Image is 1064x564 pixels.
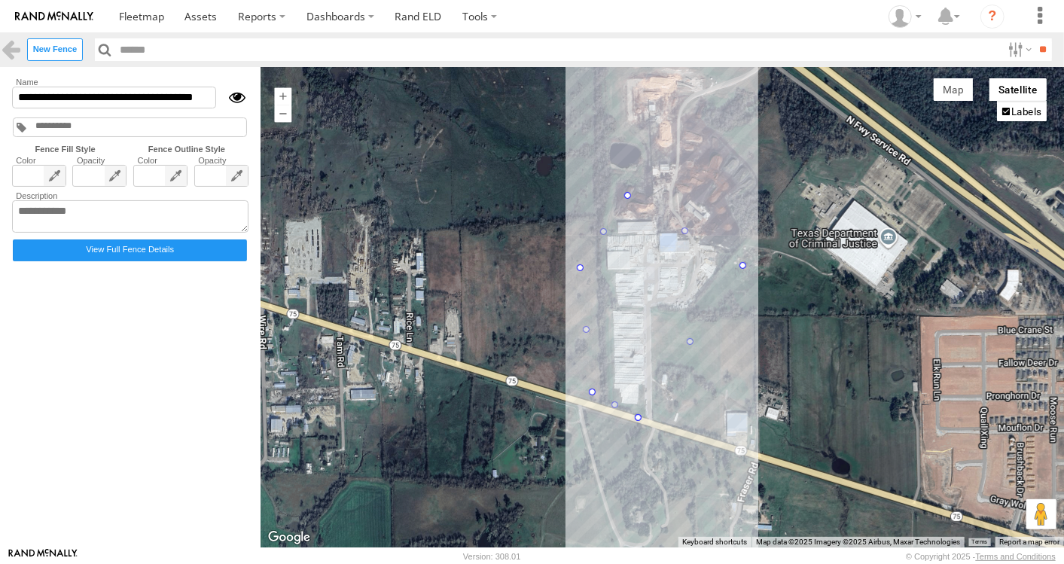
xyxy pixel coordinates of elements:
[12,191,248,200] label: Description
[906,552,1056,561] div: © Copyright 2025 -
[682,537,747,547] button: Keyboard shortcuts
[194,156,248,165] label: Opacity
[997,101,1047,121] ul: Show satellite imagery
[976,552,1056,561] a: Terms and Conditions
[463,552,520,561] div: Version: 308.01
[274,105,291,122] button: Zoom out
[12,156,66,165] label: Color
[9,145,122,154] label: Fence Fill Style
[216,87,248,108] div: Show/Hide fence
[15,11,93,22] img: rand-logo.svg
[122,145,252,154] label: Fence Outline Style
[264,528,314,547] img: Google
[989,78,1047,101] button: Show satellite imagery
[264,528,314,547] a: Open this area in Google Maps (opens a new window)
[998,102,1046,120] li: Labels
[8,549,78,564] a: Visit our Website
[1026,499,1056,529] button: Drag Pegman onto the map to open Street View
[1011,105,1041,117] label: Labels
[980,5,1005,29] i: ?
[27,38,83,60] label: Create New Fence
[72,156,127,165] label: Opacity
[12,78,248,87] label: Name
[972,539,988,545] a: Terms (opens in new tab)
[934,78,974,101] button: Show street map
[756,538,960,546] span: Map data ©2025 Imagery ©2025 Airbus, Maxar Technologies
[999,538,1059,546] a: Report a map error
[13,239,247,261] label: Click to view fence details
[133,156,187,165] label: Color
[883,5,927,28] div: Scott Ambler
[274,87,291,105] button: Zoom in
[1002,38,1035,60] label: Search Filter Options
